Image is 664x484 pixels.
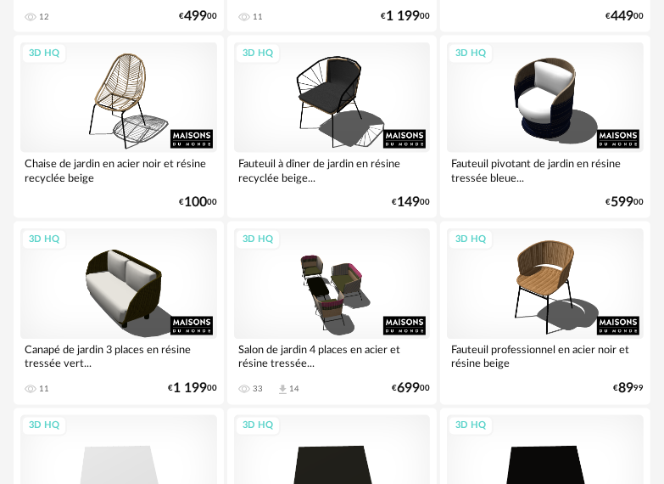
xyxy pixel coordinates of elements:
a: 3D HQ Canapé de jardin 3 places en résine tressée vert... 11 €1 19900 [14,222,224,404]
div: Fauteuil pivotant de jardin en résine tressée bleue... [447,153,644,187]
div: 33 [253,385,263,395]
div: € 00 [392,197,430,208]
div: 3D HQ [448,229,494,250]
div: Fauteuil professionnel en acier noir et résine beige [447,340,644,374]
div: € 00 [392,384,430,395]
span: 499 [184,11,207,22]
div: € 00 [381,11,430,22]
span: 149 [397,197,420,208]
span: 100 [184,197,207,208]
div: 3D HQ [21,229,67,250]
div: € 99 [613,384,644,395]
div: 11 [253,12,263,22]
div: € 00 [179,11,217,22]
span: 1 199 [173,384,207,395]
span: 1 199 [386,11,420,22]
div: 3D HQ [21,416,67,437]
div: 3D HQ [235,416,281,437]
div: € 00 [605,11,644,22]
span: Download icon [276,384,289,397]
div: 3D HQ [448,43,494,65]
div: 3D HQ [448,416,494,437]
a: 3D HQ Salon de jardin 4 places en acier et résine tressée... 33 Download icon 14 €69900 [227,222,438,404]
div: Canapé de jardin 3 places en résine tressée vert... [20,340,217,374]
div: Chaise de jardin en acier noir et résine recyclée beige [20,153,217,187]
div: 14 [289,385,299,395]
div: Salon de jardin 4 places en acier et résine tressée... [234,340,431,374]
div: Fauteuil à dîner de jardin en résine recyclée beige... [234,153,431,187]
a: 3D HQ Chaise de jardin en acier noir et résine recyclée beige €10000 [14,36,224,218]
a: 3D HQ Fauteuil professionnel en acier noir et résine beige €8999 [440,222,650,404]
div: 3D HQ [235,229,281,250]
a: 3D HQ Fauteuil pivotant de jardin en résine tressée bleue... €59900 [440,36,650,218]
span: 599 [611,197,633,208]
div: € 00 [179,197,217,208]
span: 699 [397,384,420,395]
div: 3D HQ [21,43,67,65]
span: 449 [611,11,633,22]
div: 12 [39,12,49,22]
div: € 00 [168,384,217,395]
div: € 00 [605,197,644,208]
div: 3D HQ [235,43,281,65]
span: 89 [618,384,633,395]
div: 11 [39,385,49,395]
a: 3D HQ Fauteuil à dîner de jardin en résine recyclée beige... €14900 [227,36,438,218]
